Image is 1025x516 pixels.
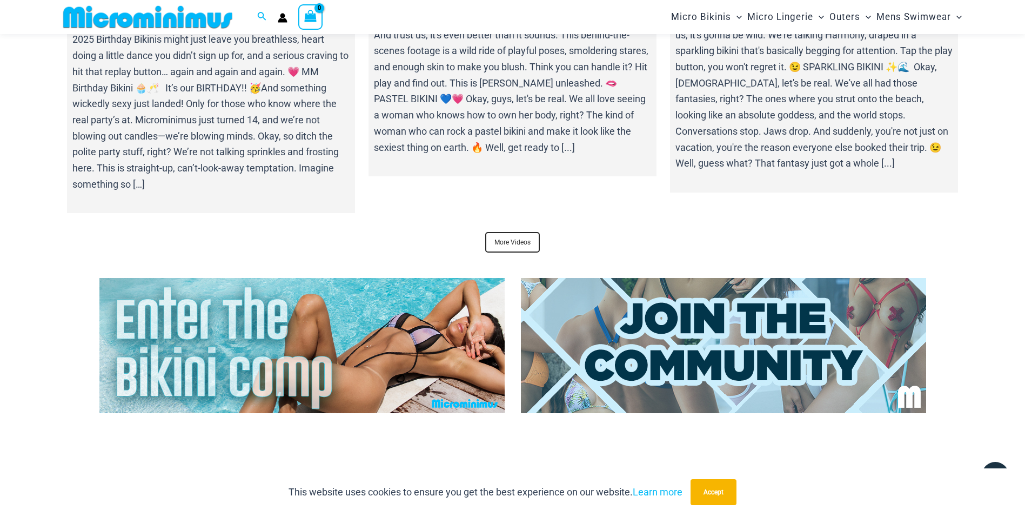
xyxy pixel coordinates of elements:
[521,278,926,413] img: Join Community 2
[747,3,813,31] span: Micro Lingerie
[374,11,651,155] p: [PERSON_NAME] in a pastel bikini? Yeah, you read that right. And trust us, it's even better than ...
[485,232,540,253] a: More Videos
[951,3,962,31] span: Menu Toggle
[289,484,682,500] p: This website uses cookies to ensure you get the best experience on our website.
[675,11,953,171] p: [PERSON_NAME] is about to take you on a little journey, and trust us, it's gonna be wild. We're t...
[829,3,860,31] span: Outers
[813,3,824,31] span: Menu Toggle
[745,3,827,31] a: Micro LingerieMenu ToggleMenu Toggle
[257,10,267,24] a: Search icon link
[633,486,682,498] a: Learn more
[298,4,323,29] a: View Shopping Cart, empty
[671,3,731,31] span: Micro Bikinis
[59,5,237,29] img: MM SHOP LOGO FLAT
[691,479,736,505] button: Accept
[667,2,967,32] nav: Site Navigation
[99,278,505,413] img: Enter Bikini Comp
[278,13,287,23] a: Account icon link
[874,3,964,31] a: Mens SwimwearMenu ToggleMenu Toggle
[860,3,871,31] span: Menu Toggle
[72,16,350,193] p: Warning: Peeking at [PERSON_NAME] & [PERSON_NAME] in the 2025 Birthday Bikinis might just leave y...
[827,3,874,31] a: OutersMenu ToggleMenu Toggle
[876,3,951,31] span: Mens Swimwear
[731,3,742,31] span: Menu Toggle
[668,3,745,31] a: Micro BikinisMenu ToggleMenu Toggle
